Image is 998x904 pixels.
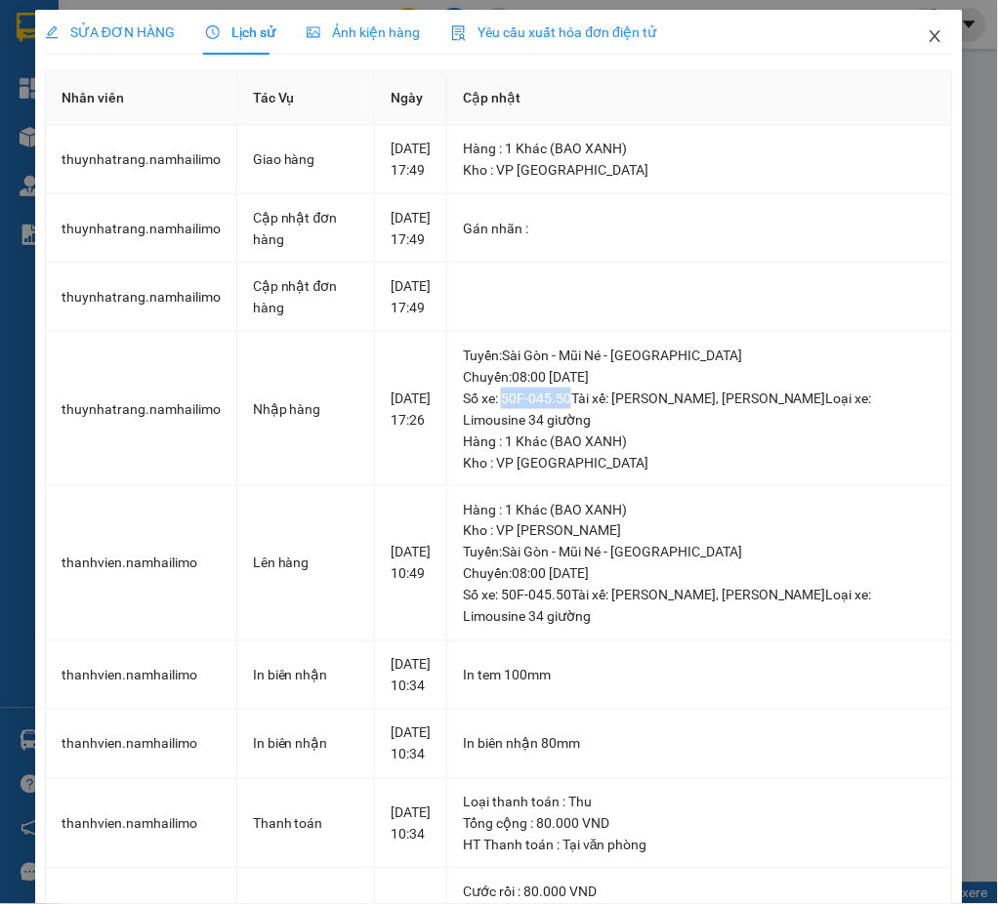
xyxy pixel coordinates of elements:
span: picture [307,25,320,39]
div: Hàng : 1 Khác (BAO XANH) [463,138,936,159]
div: Cập nhật đơn hàng [253,207,358,250]
span: SỬA ĐƠN HÀNG [45,24,175,40]
div: HT Thanh toán : Tại văn phòng [463,835,936,856]
div: Tổng cộng : 80.000 VND [463,813,936,835]
th: Cập nhật [447,71,953,125]
div: In tem 100mm [463,665,936,686]
div: [DATE] 10:34 [391,722,431,765]
div: Tuyến : Sài Gòn - Mũi Né - [GEOGRAPHIC_DATA] Chuyến: 08:00 [DATE] Số xe: 50F-045.50 Tài xế: [PERS... [463,345,936,431]
td: thanhvien.namhailimo [46,641,237,711]
div: [DATE] 17:49 [391,138,431,181]
button: Close [908,10,963,64]
div: Gán nhãn : [463,218,936,239]
div: In biên nhận [253,733,358,755]
span: Lịch sử [206,24,275,40]
div: [DATE] 17:49 [391,207,431,250]
td: thanhvien.namhailimo [46,779,237,870]
span: close [928,28,943,44]
div: Nhập hàng [253,398,358,420]
div: [DATE] 10:34 [391,654,431,697]
span: Ảnh kiện hàng [307,24,420,40]
th: Nhân viên [46,71,237,125]
div: Kho : VP [PERSON_NAME] [463,520,936,542]
div: Cước rồi : 80.000 VND [463,882,936,903]
div: In biên nhận 80mm [463,733,936,755]
td: thuynhatrang.namhailimo [46,263,237,332]
div: Kho : VP [GEOGRAPHIC_DATA] [463,452,936,473]
div: [DATE] 10:49 [391,542,431,585]
div: In biên nhận [253,665,358,686]
div: Loại thanh toán : Thu [463,792,936,813]
div: Thanh toán [253,813,358,835]
td: thanhvien.namhailimo [46,710,237,779]
div: Lên hàng [253,553,358,574]
div: Hàng : 1 Khác (BAO XANH) [463,431,936,452]
div: Hàng : 1 Khác (BAO XANH) [463,499,936,520]
th: Ngày [375,71,447,125]
td: thuynhatrang.namhailimo [46,194,237,264]
div: Giao hàng [253,148,358,170]
span: edit [45,25,59,39]
div: [DATE] 10:34 [391,802,431,845]
td: thuynhatrang.namhailimo [46,125,237,194]
td: thanhvien.namhailimo [46,486,237,641]
div: [DATE] 17:26 [391,388,431,431]
div: [DATE] 17:49 [391,275,431,318]
td: thuynhatrang.namhailimo [46,332,237,487]
span: Yêu cầu xuất hóa đơn điện tử [451,24,657,40]
span: clock-circle [206,25,220,39]
div: Kho : VP [GEOGRAPHIC_DATA] [463,159,936,181]
th: Tác Vụ [237,71,375,125]
div: Cập nhật đơn hàng [253,275,358,318]
img: icon [451,25,467,41]
div: Tuyến : Sài Gòn - Mũi Né - [GEOGRAPHIC_DATA] Chuyến: 08:00 [DATE] Số xe: 50F-045.50 Tài xế: [PERS... [463,542,936,628]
